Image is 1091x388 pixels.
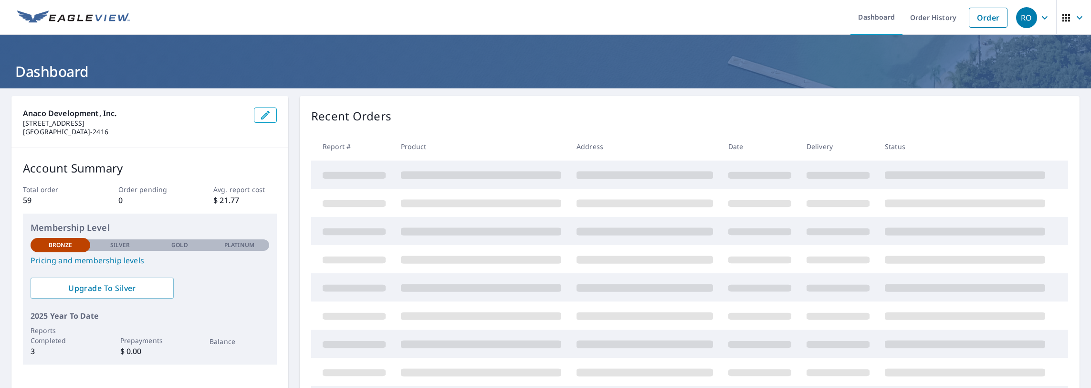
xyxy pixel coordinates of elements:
[23,194,86,206] p: 59
[23,128,246,136] p: [GEOGRAPHIC_DATA]-2416
[118,194,182,206] p: 0
[11,62,1080,81] h1: Dashboard
[31,221,269,234] p: Membership Level
[31,345,90,357] p: 3
[1016,7,1037,28] div: RO
[171,241,188,249] p: Gold
[31,310,269,322] p: 2025 Year To Date
[31,255,269,266] a: Pricing and membership levels
[38,283,166,293] span: Upgrade To Silver
[213,194,277,206] p: $ 21.77
[393,132,569,161] th: Product
[49,241,73,249] p: Bronze
[210,336,269,346] p: Balance
[17,11,130,25] img: EV Logo
[23,184,86,194] p: Total order
[311,132,393,161] th: Report #
[31,278,174,299] a: Upgrade To Silver
[569,132,721,161] th: Address
[311,108,391,125] p: Recent Orders
[213,184,277,194] p: Avg. report cost
[23,108,246,119] p: Anaco Development, inc.
[23,119,246,128] p: [STREET_ADDRESS]
[120,345,180,357] p: $ 0.00
[969,8,1007,28] a: Order
[118,184,182,194] p: Order pending
[799,132,877,161] th: Delivery
[120,335,180,345] p: Prepayments
[721,132,799,161] th: Date
[110,241,130,249] p: Silver
[23,160,277,177] p: Account Summary
[877,132,1053,161] th: Status
[31,325,90,345] p: Reports Completed
[224,241,254,249] p: Platinum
